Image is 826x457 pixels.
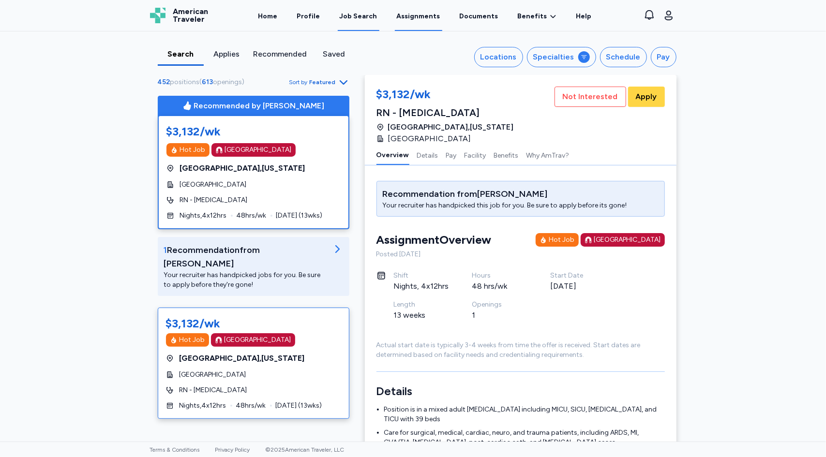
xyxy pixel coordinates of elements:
[202,78,213,86] span: 613
[606,51,641,63] div: Schedule
[526,145,570,165] button: Why AmTrav?
[338,1,379,31] a: Job Search
[472,271,527,280] div: Hours
[158,78,170,86] span: 452
[166,316,221,331] div: $3,132/wk
[481,51,517,63] div: Locations
[289,78,308,86] span: Sort by
[394,300,449,310] div: Length
[164,270,328,290] div: Your recruiter has handpicked jobs for you. Be sure to apply before they're gone!
[628,87,665,107] button: Apply
[527,47,596,67] button: Specialties
[394,271,449,280] div: Shift
[388,133,471,145] span: [GEOGRAPHIC_DATA]
[315,48,353,60] div: Saved
[472,280,527,292] div: 48 hrs/wk
[166,124,341,139] div: $3,132/wk
[474,47,523,67] button: Locations
[276,211,323,221] span: [DATE] ( 13 wks)
[266,446,345,453] span: © 2025 American Traveler, LLC
[180,353,305,364] span: [GEOGRAPHIC_DATA] , [US_STATE]
[594,235,661,245] div: [GEOGRAPHIC_DATA]
[651,47,676,67] button: Pay
[551,280,606,292] div: [DATE]
[518,12,547,21] span: Benefits
[150,8,165,23] img: Logo
[533,51,574,63] div: Specialties
[376,145,409,165] button: Overview
[376,232,492,248] div: Assignment Overview
[225,145,292,155] div: [GEOGRAPHIC_DATA]
[600,47,647,67] button: Schedule
[150,446,200,453] a: Terms & Conditions
[549,235,575,245] div: Hot Job
[384,428,665,447] li: Care for surgical, medical, cardiac, neuro, and trauma patients, including ARDS, MI, CVA/TIA, [ME...
[376,340,665,360] div: Actual start date is typically 3-4 weeks from time the offer is received. Start dates are determi...
[376,87,514,104] div: $3,132/wk
[254,48,307,60] div: Recommended
[446,145,457,165] button: Pay
[636,91,657,103] span: Apply
[180,401,226,411] span: Nights , 4 x 12 hrs
[289,76,349,88] button: Sort byFeatured
[213,78,242,86] span: openings
[236,401,266,411] span: 48 hrs/wk
[180,335,205,345] div: Hot Job
[376,106,514,119] div: RN - [MEDICAL_DATA]
[180,370,246,380] span: [GEOGRAPHIC_DATA]
[376,383,665,399] h3: Details
[215,446,250,453] a: Privacy Policy
[388,121,514,133] span: [GEOGRAPHIC_DATA] , [US_STATE]
[555,87,626,107] button: Not Interested
[383,201,627,210] div: Your recruiter has handpicked this job for you. Be sure to apply before its gone!
[465,145,486,165] button: Facility
[237,211,267,221] span: 48 hrs/wk
[395,1,442,31] a: Assignments
[180,180,247,190] span: [GEOGRAPHIC_DATA]
[180,211,227,221] span: Nights , 4 x 12 hrs
[180,385,247,395] span: RN - [MEDICAL_DATA]
[225,335,291,345] div: [GEOGRAPHIC_DATA]
[563,91,618,103] span: Not Interested
[310,78,336,86] span: Featured
[394,310,449,321] div: 13 weeks
[376,250,665,259] div: Posted [DATE]
[208,48,246,60] div: Applies
[518,12,557,21] a: Benefits
[194,100,325,112] span: Recommended by [PERSON_NAME]
[158,77,249,87] div: ( )
[383,187,627,201] div: Recommendation from [PERSON_NAME]
[657,51,670,63] div: Pay
[164,245,167,255] span: 1
[173,8,209,23] span: American Traveler
[162,48,200,60] div: Search
[170,78,200,86] span: positions
[276,401,322,411] span: [DATE] ( 13 wks)
[417,145,438,165] button: Details
[340,12,377,21] div: Job Search
[384,405,665,424] li: Position is in a mixed adult [MEDICAL_DATA] including MICU, SICU, [MEDICAL_DATA], and TICU with 3...
[394,280,449,292] div: Nights, 4x12hrs
[494,145,519,165] button: Benefits
[472,310,527,321] div: 1
[180,145,206,155] div: Hot Job
[551,271,606,280] div: Start Date
[164,243,328,270] div: Recommendation from [PERSON_NAME]
[472,300,527,310] div: Openings
[180,195,248,205] span: RN - [MEDICAL_DATA]
[180,162,305,174] span: [GEOGRAPHIC_DATA] , [US_STATE]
